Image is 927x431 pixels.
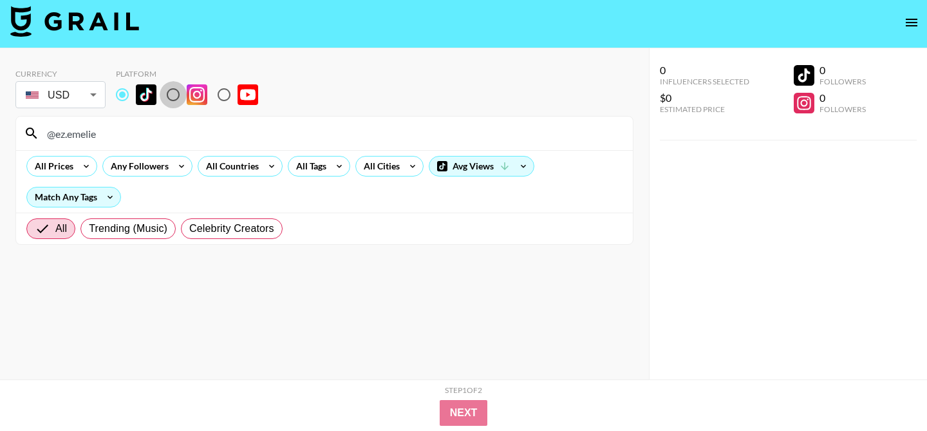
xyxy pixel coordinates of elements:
div: All Tags [288,157,329,176]
div: Platform [116,69,268,79]
div: Avg Views [429,157,534,176]
img: TikTok [136,84,156,105]
span: Celebrity Creators [189,221,274,236]
div: All Countries [198,157,261,176]
img: Grail Talent [10,6,139,37]
div: 0 [819,91,866,104]
div: 0 [660,64,749,77]
div: Followers [819,104,866,114]
div: $0 [660,91,749,104]
div: Estimated Price [660,104,749,114]
div: USD [18,84,103,106]
input: Search by User Name [39,123,625,144]
div: Currency [15,69,106,79]
img: YouTube [238,84,258,105]
img: Instagram [187,84,207,105]
span: Trending (Music) [89,221,167,236]
div: Match Any Tags [27,187,120,207]
iframe: Drift Widget Chat Controller [863,367,912,416]
div: Influencers Selected [660,77,749,86]
div: Followers [819,77,866,86]
div: All Cities [356,157,402,176]
button: open drawer [899,10,924,35]
span: All [55,221,67,236]
div: Any Followers [103,157,171,176]
div: All Prices [27,157,76,176]
div: 0 [819,64,866,77]
button: Next [440,400,488,426]
div: Step 1 of 2 [445,385,482,395]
